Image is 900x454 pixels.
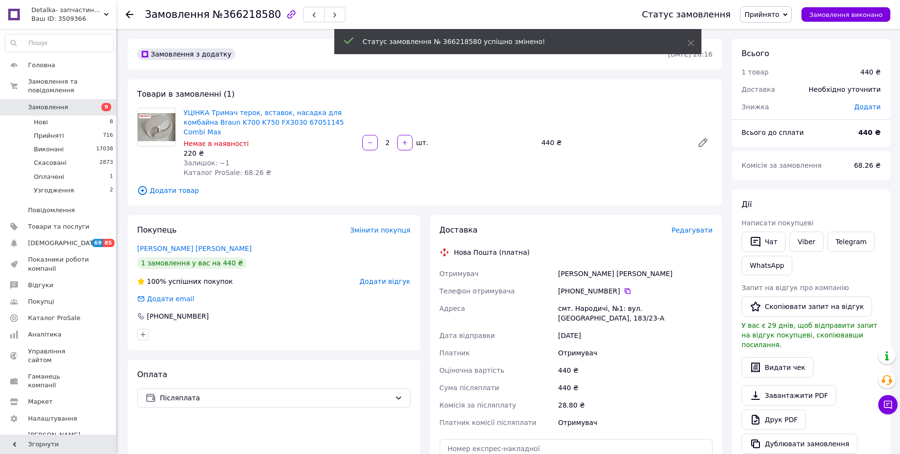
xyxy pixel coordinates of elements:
div: [PHONE_NUMBER] [146,311,210,321]
span: Покупці [28,297,54,306]
span: Повідомлення [28,206,75,215]
span: Прийнято [744,11,779,18]
span: Маркет [28,397,53,406]
span: Оплачені [34,173,64,181]
span: Відгуки [28,281,53,290]
span: Адреса [440,305,465,312]
span: У вас є 29 днів, щоб відправити запит на відгук покупцеві, скопіювавши посилання. [742,322,877,349]
span: Дії [742,200,752,209]
span: Доставка [742,86,775,93]
span: Показники роботи компанії [28,255,89,273]
span: Нові [34,118,48,127]
button: Чат з покупцем [878,395,898,414]
span: 2873 [100,159,113,167]
span: Всього [742,49,769,58]
span: Додати [854,103,881,111]
span: Платник [440,349,470,357]
div: Додати email [146,294,195,304]
span: Оціночна вартість [440,366,504,374]
span: Узгодження [34,186,74,195]
span: 100% [147,278,166,285]
span: №366218580 [213,9,281,20]
span: Товари в замовленні (1) [137,89,235,99]
span: Аналітика [28,330,61,339]
span: Налаштування [28,414,77,423]
span: Замовлення та повідомлення [28,77,116,95]
span: Замовлення [28,103,68,112]
span: Гаманець компанії [28,372,89,390]
div: [PHONE_NUMBER] [558,286,713,296]
span: Змінити покупця [350,226,411,234]
button: Скопіювати запит на відгук [742,296,872,317]
span: 69 [92,239,103,247]
img: УЦІНКА Тримач терок, вставок, насадка для комбайна Braun K700 K750 FX3030 67051145 Combi Max [138,113,175,142]
span: Сума післяплати [440,384,500,392]
a: Viber [789,232,823,252]
span: Комісія за замовлення [742,161,822,169]
span: Знижка [742,103,769,111]
span: Телефон отримувача [440,287,515,295]
span: Каталог ProSale: 68.26 ₴ [184,169,271,176]
div: 220 ₴ [184,148,355,158]
a: Telegram [828,232,875,252]
div: Необхідно уточнити [803,79,886,100]
button: Чат [742,232,786,252]
div: Додати email [136,294,195,304]
input: Пошук [5,34,114,52]
span: Доставка [440,225,478,234]
span: Написати покупцеві [742,219,814,227]
span: 1 товар [742,68,769,76]
div: 28.80 ₴ [556,396,714,414]
span: 17038 [96,145,113,154]
span: Запит на відгук про компанію [742,284,849,292]
div: [PERSON_NAME] [PERSON_NAME] [556,265,714,282]
div: Замовлення з додатку [137,48,235,60]
div: Отримувач [556,344,714,362]
span: 2 [110,186,113,195]
span: Виконані [34,145,64,154]
span: Комісія за післяплату [440,401,516,409]
span: Скасовані [34,159,67,167]
span: Товари та послуги [28,222,89,231]
div: Отримувач [556,414,714,431]
div: Статус замовлення № 366218580 успішно змінено! [363,37,663,46]
b: 440 ₴ [858,129,881,136]
span: 8 [110,118,113,127]
span: Управління сайтом [28,347,89,365]
span: Покупець [137,225,177,234]
a: [PERSON_NAME] [PERSON_NAME] [137,245,252,252]
span: Платник комісії післяплати [440,419,537,426]
span: 9 [101,103,111,111]
span: [DEMOGRAPHIC_DATA] [28,239,100,248]
span: Замовлення виконано [809,11,883,18]
span: 85 [103,239,114,247]
div: 440 ₴ [538,136,689,149]
div: Повернутися назад [126,10,133,19]
span: Detalka- запчастини і аксесуари для побутової техніки [31,6,104,15]
span: Прийняті [34,132,64,140]
div: 440 ₴ [556,362,714,379]
span: Редагувати [671,226,713,234]
div: [DATE] [556,327,714,344]
span: Залишок: −1 [184,159,229,167]
div: смт. Народичі, №1: вул. [GEOGRAPHIC_DATA], 183/23-А [556,300,714,327]
span: Каталог ProSale [28,314,80,322]
div: успішних покупок [137,277,233,286]
a: Завантажити PDF [742,385,836,406]
div: 440 ₴ [556,379,714,396]
span: Оплата [137,370,167,379]
div: 440 ₴ [860,67,881,77]
button: Видати чек [742,357,814,378]
a: Друк PDF [742,410,806,430]
span: 716 [103,132,113,140]
a: Редагувати [693,133,713,152]
span: Додати товар [137,185,713,196]
span: 1 [110,173,113,181]
span: Додати відгук [359,278,410,285]
div: Ваш ID: 3509366 [31,15,116,23]
span: Замовлення [145,9,210,20]
span: Отримувач [440,270,479,278]
a: WhatsApp [742,256,792,275]
span: Всього до сплати [742,129,804,136]
div: Статус замовлення [642,10,731,19]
